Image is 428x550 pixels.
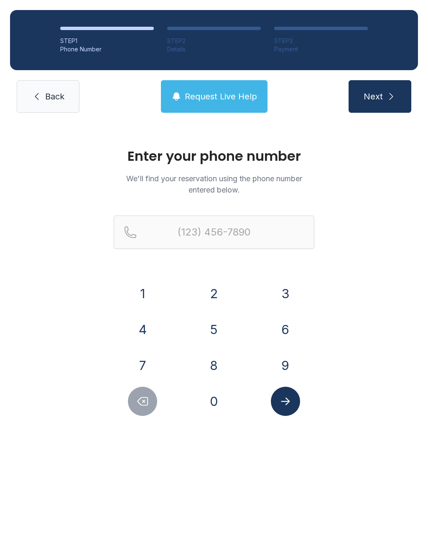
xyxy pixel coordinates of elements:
[128,279,157,308] button: 1
[271,351,300,380] button: 9
[274,37,368,45] div: STEP 3
[271,279,300,308] button: 3
[199,279,229,308] button: 2
[128,351,157,380] button: 7
[128,315,157,344] button: 4
[114,215,314,249] input: Reservation phone number
[185,91,257,102] span: Request Live Help
[167,45,261,53] div: Details
[199,387,229,416] button: 0
[60,45,154,53] div: Phone Number
[199,315,229,344] button: 5
[199,351,229,380] button: 8
[114,150,314,163] h1: Enter your phone number
[271,315,300,344] button: 6
[128,387,157,416] button: Delete number
[167,37,261,45] div: STEP 2
[271,387,300,416] button: Submit lookup form
[60,37,154,45] div: STEP 1
[274,45,368,53] div: Payment
[364,91,383,102] span: Next
[45,91,64,102] span: Back
[114,173,314,195] p: We'll find your reservation using the phone number entered below.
